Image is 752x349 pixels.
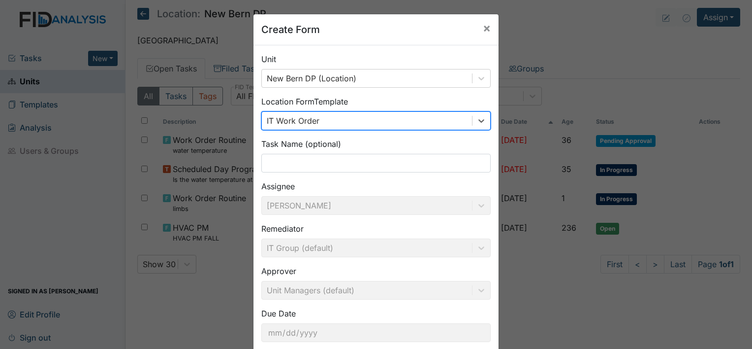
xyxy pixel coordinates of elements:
div: New Bern DP (Location) [267,72,356,84]
label: Assignee [261,180,295,192]
label: Due Date [261,308,296,319]
label: Approver [261,265,296,277]
button: Close [475,14,499,42]
span: × [483,21,491,35]
label: Location Form Template [261,96,348,107]
div: IT Work Order [267,115,319,127]
label: Task Name (optional) [261,138,341,150]
label: Unit [261,53,276,65]
label: Remediator [261,223,304,235]
h5: Create Form [261,22,320,37]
